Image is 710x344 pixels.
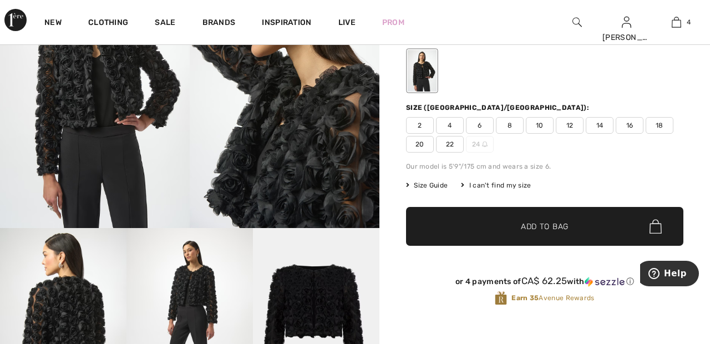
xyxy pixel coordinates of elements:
[202,18,236,29] a: Brands
[466,117,494,134] span: 6
[521,275,567,286] span: CA$ 62.25
[155,18,175,29] a: Sale
[406,117,434,134] span: 2
[406,103,591,113] div: Size ([GEOGRAPHIC_DATA]/[GEOGRAPHIC_DATA]):
[572,16,582,29] img: search the website
[521,221,569,232] span: Add to Bag
[511,294,539,302] strong: Earn 35
[622,17,631,27] a: Sign In
[511,293,594,303] span: Avenue Rewards
[586,117,613,134] span: 14
[4,9,27,31] img: 1ère Avenue
[585,277,625,287] img: Sezzle
[461,180,531,190] div: I can't find my size
[406,276,683,291] div: or 4 payments ofCA$ 62.25withSezzle Click to learn more about Sezzle
[646,117,673,134] span: 18
[406,180,448,190] span: Size Guide
[496,117,524,134] span: 8
[406,161,683,171] div: Our model is 5'9"/175 cm and wears a size 6.
[338,17,356,28] a: Live
[406,276,683,287] div: or 4 payments of with
[482,141,488,147] img: ring-m.svg
[622,16,631,29] img: My Info
[436,136,464,153] span: 22
[602,32,651,43] div: [PERSON_NAME]
[262,18,311,29] span: Inspiration
[436,117,464,134] span: 4
[406,136,434,153] span: 20
[650,219,662,234] img: Bag.svg
[672,16,681,29] img: My Bag
[640,261,699,289] iframe: Opens a widget where you can find more information
[526,117,554,134] span: 10
[616,117,643,134] span: 16
[382,17,404,28] a: Prom
[44,18,62,29] a: New
[408,50,437,92] div: Black
[652,16,701,29] a: 4
[466,136,494,153] span: 24
[88,18,128,29] a: Clothing
[406,207,683,246] button: Add to Bag
[556,117,584,134] span: 12
[687,17,691,27] span: 4
[495,291,507,306] img: Avenue Rewards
